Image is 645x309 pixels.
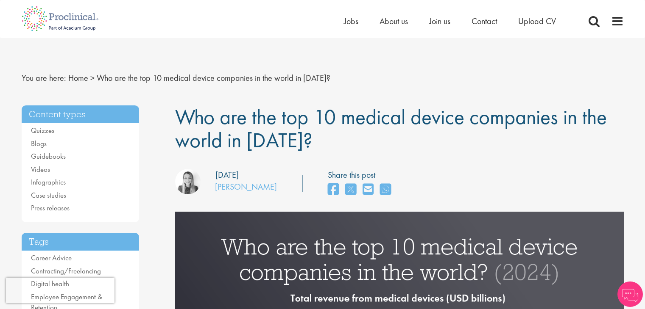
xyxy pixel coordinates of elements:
iframe: reCAPTCHA [6,278,114,303]
a: share on twitter [345,181,356,199]
a: Guidebooks [31,152,66,161]
a: Career Advice [31,253,72,262]
a: Join us [429,16,450,27]
a: Press releases [31,203,70,212]
a: Videos [31,165,50,174]
a: Jobs [344,16,358,27]
a: Contact [472,16,497,27]
a: Quizzes [31,126,54,135]
a: Contracting/Freelancing [31,266,101,276]
img: Chatbot [617,281,643,307]
span: Who are the top 10 medical device companies in the world in [DATE]? [175,103,607,154]
a: breadcrumb link [68,72,88,83]
span: > [90,72,95,83]
a: share on email [363,181,374,199]
h3: Tags [22,233,140,251]
a: Upload CV [518,16,556,27]
a: About us [380,16,408,27]
h3: Content types [22,105,140,124]
img: Hannah Burke [175,169,201,194]
a: [PERSON_NAME] [215,181,277,192]
label: Share this post [328,169,395,181]
a: Blogs [31,139,47,148]
span: Who are the top 10 medical device companies in the world in [DATE]? [97,72,330,83]
a: Case studies [31,190,66,200]
div: [DATE] [215,169,239,181]
a: Infographics [31,177,66,187]
a: share on facebook [328,181,339,199]
a: share on whats app [380,181,391,199]
span: You are here: [22,72,66,83]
